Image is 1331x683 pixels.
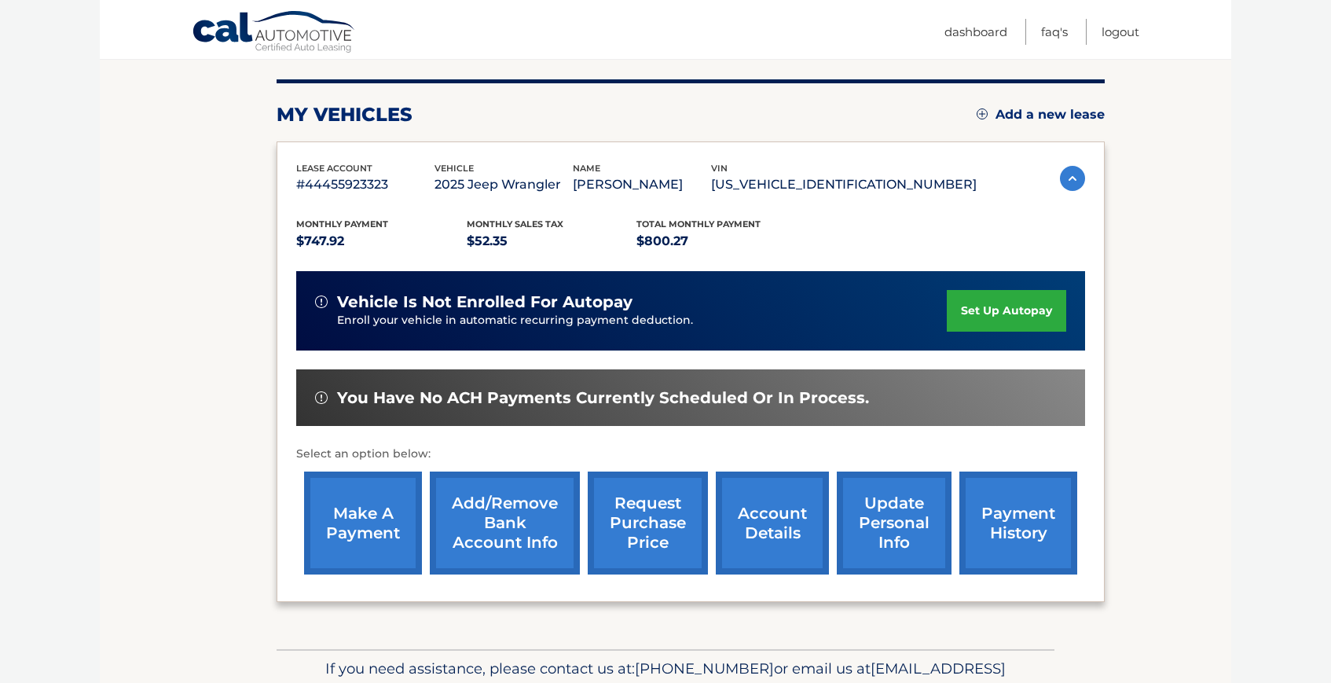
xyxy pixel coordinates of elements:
[977,108,988,119] img: add.svg
[573,174,711,196] p: [PERSON_NAME]
[315,391,328,404] img: alert-white.svg
[711,174,977,196] p: [US_VEHICLE_IDENTIFICATION_NUMBER]
[716,472,829,575] a: account details
[977,107,1105,123] a: Add a new lease
[1060,166,1085,191] img: accordion-active.svg
[636,218,761,230] span: Total Monthly Payment
[636,230,807,252] p: $800.27
[588,472,708,575] a: request purchase price
[296,218,388,230] span: Monthly Payment
[192,10,357,56] a: Cal Automotive
[337,388,869,408] span: You have no ACH payments currently scheduled or in process.
[711,163,728,174] span: vin
[337,312,947,329] p: Enroll your vehicle in automatic recurring payment deduction.
[434,174,573,196] p: 2025 Jeep Wrangler
[467,218,563,230] span: Monthly sales Tax
[1102,19,1139,45] a: Logout
[573,163,600,174] span: name
[337,292,632,312] span: vehicle is not enrolled for autopay
[296,230,467,252] p: $747.92
[635,659,774,677] span: [PHONE_NUMBER]
[296,163,372,174] span: lease account
[944,19,1007,45] a: Dashboard
[304,472,422,575] a: make a payment
[947,290,1066,332] a: set up autopay
[277,103,412,127] h2: my vehicles
[837,472,951,575] a: update personal info
[430,472,580,575] a: Add/Remove bank account info
[434,163,474,174] span: vehicle
[296,174,434,196] p: #44455923323
[467,230,637,252] p: $52.35
[959,472,1077,575] a: payment history
[1041,19,1068,45] a: FAQ's
[296,445,1085,464] p: Select an option below:
[315,296,328,308] img: alert-white.svg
